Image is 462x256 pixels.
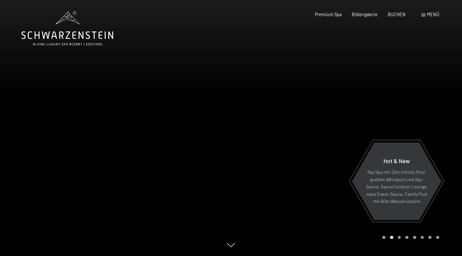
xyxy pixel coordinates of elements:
div: Carousel Page 7 [428,236,432,239]
a: Hot & New Sky Spa mit 23m Infinity Pool, großem Whirlpool und Sky-Sauna, Sauna Outdoor Lounge, ne... [351,142,442,220]
div: Carousel Page 3 [398,236,401,239]
p: Sky Spa mit 23m Infinity Pool, großem Whirlpool und Sky-Sauna, Sauna Outdoor Lounge, neue Event-S... [366,169,428,205]
a: Premium Spa [315,12,342,17]
a: Bildergalerie [352,12,378,17]
div: Carousel Page 6 [421,236,424,239]
a: BUCHEN [388,12,406,17]
div: Carousel Page 4 [405,236,409,239]
div: Carousel Page 5 [413,236,416,239]
div: Carousel Page 2 (Current Slide) [390,236,393,239]
span: Hot & New [384,157,410,164]
div: Carousel Page 1 [382,236,385,239]
div: Carousel Page 8 [436,236,439,239]
span: Menü [427,12,439,17]
div: Carousel Pagination [380,236,439,239]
